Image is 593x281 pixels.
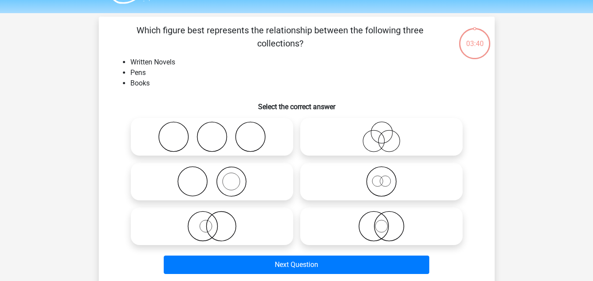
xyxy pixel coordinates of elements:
div: 03:40 [458,27,491,49]
li: Pens [130,68,481,78]
p: Which figure best represents the relationship between the following three collections? [113,24,448,50]
li: Books [130,78,481,89]
li: Written Novels [130,57,481,68]
button: Next Question [164,256,429,274]
h6: Select the correct answer [113,96,481,111]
